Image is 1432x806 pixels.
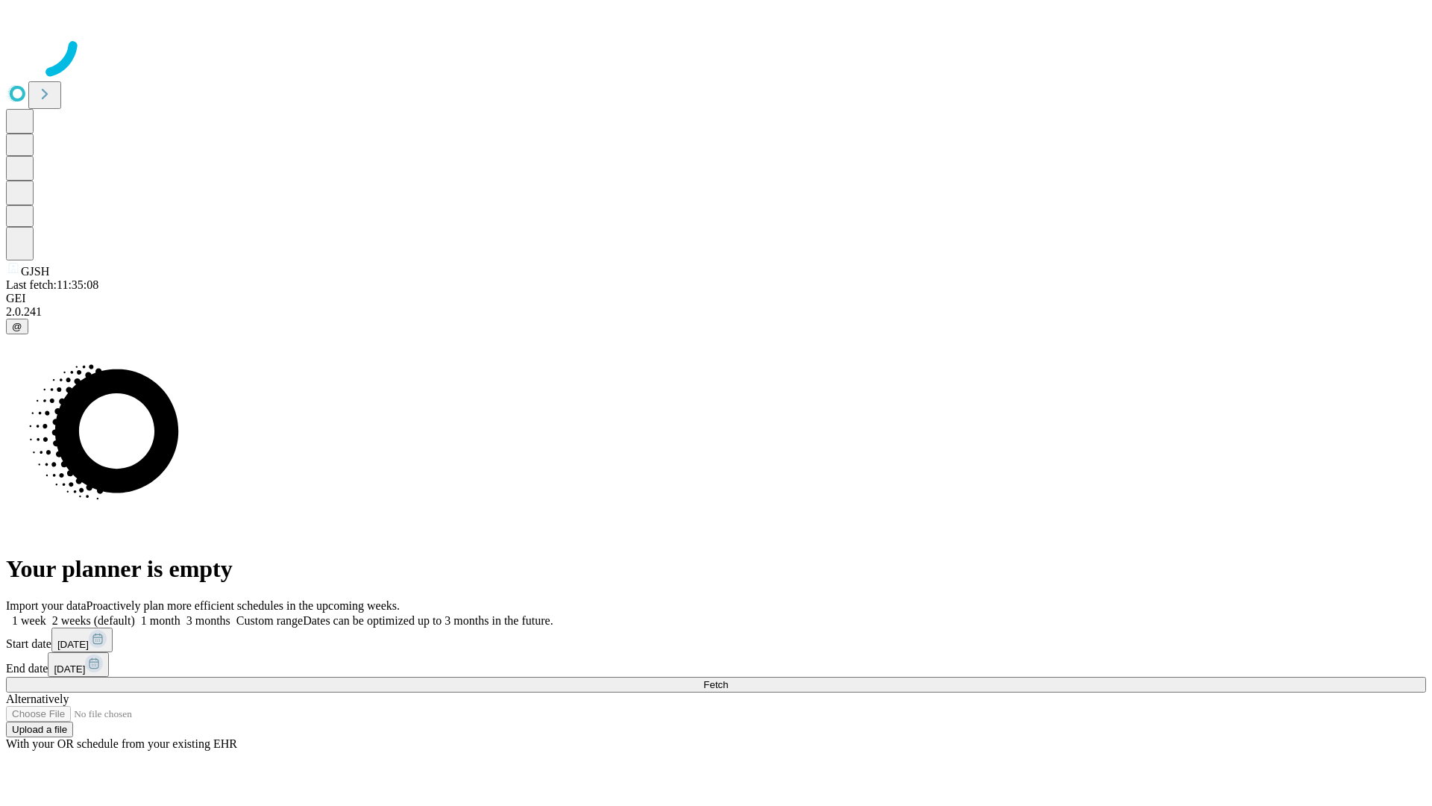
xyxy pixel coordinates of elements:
[6,693,69,705] span: Alternatively
[703,679,728,690] span: Fetch
[21,265,49,278] span: GJSH
[12,614,46,627] span: 1 week
[236,614,303,627] span: Custom range
[12,321,22,332] span: @
[6,278,98,291] span: Last fetch: 11:35:08
[186,614,230,627] span: 3 months
[303,614,553,627] span: Dates can be optimized up to 3 months in the future.
[6,628,1426,652] div: Start date
[87,599,400,612] span: Proactively plan more efficient schedules in the upcoming weeks.
[6,319,28,334] button: @
[6,555,1426,583] h1: Your planner is empty
[52,614,135,627] span: 2 weeks (default)
[6,599,87,612] span: Import your data
[6,722,73,737] button: Upload a file
[48,652,109,677] button: [DATE]
[57,639,89,650] span: [DATE]
[54,663,85,675] span: [DATE]
[6,737,237,750] span: With your OR schedule from your existing EHR
[6,677,1426,693] button: Fetch
[141,614,180,627] span: 1 month
[6,292,1426,305] div: GEI
[6,652,1426,677] div: End date
[6,305,1426,319] div: 2.0.241
[51,628,113,652] button: [DATE]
